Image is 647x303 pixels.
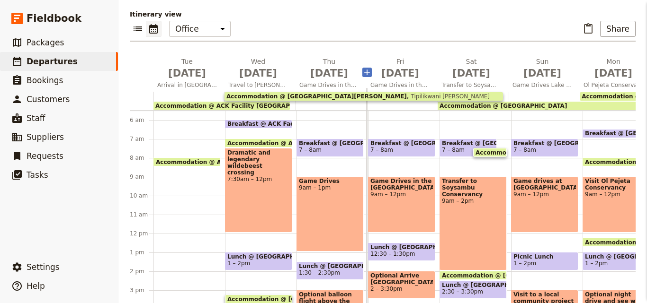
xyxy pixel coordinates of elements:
[27,76,63,85] span: Bookings
[130,192,153,199] div: 10 am
[27,281,45,291] span: Help
[130,135,153,143] div: 7 am
[225,92,503,101] div: Accommodation @ [GEOGRAPHIC_DATA][PERSON_NAME]Tipilikwani [PERSON_NAME]
[27,262,60,272] span: Settings
[225,252,292,270] div: Lunch @ [GEOGRAPHIC_DATA][PERSON_NAME]1 – 2pm
[153,102,290,110] div: Accommodation @ ACK Facility [GEOGRAPHIC_DATA]
[130,173,153,181] div: 9 am
[299,184,361,191] span: 9am – 1pm
[130,9,636,19] p: Itinerary view
[130,211,153,218] div: 11 am
[157,66,217,80] span: [DATE]
[227,121,379,127] span: Breakfast @ ACK Facility [GEOGRAPHIC_DATA]
[153,81,221,89] span: Arrival in [GEOGRAPHIC_DATA]
[157,57,217,80] h2: Tue
[153,57,225,92] button: Tue [DATE]Arrival in [GEOGRAPHIC_DATA]
[299,140,361,147] span: Breakfast @ [GEOGRAPHIC_DATA][PERSON_NAME]
[153,157,221,166] div: Accommodation @ ACK Facility [GEOGRAPHIC_DATA]
[227,253,290,260] span: Lunch @ [GEOGRAPHIC_DATA][PERSON_NAME]
[227,296,412,302] span: Accommodation @ [GEOGRAPHIC_DATA][PERSON_NAME]
[297,261,364,280] div: Lunch @ [GEOGRAPHIC_DATA][PERSON_NAME]1:30 – 2:30pm
[297,139,364,157] div: Breakfast @ [GEOGRAPHIC_DATA][PERSON_NAME]7 – 8am
[225,120,292,129] div: Breakfast @ ACK Facility [GEOGRAPHIC_DATA]
[156,159,327,165] span: Accommodation @ ACK Facility [GEOGRAPHIC_DATA]
[228,66,288,80] span: [DATE]
[299,263,361,269] span: Lunch @ [GEOGRAPHIC_DATA][PERSON_NAME]
[27,57,78,66] span: Departures
[130,268,153,275] div: 2 pm
[299,269,340,276] span: 1:30 – 2:30pm
[227,140,399,146] span: Accommodation @ ACK Facility [GEOGRAPHIC_DATA]
[27,151,63,161] span: Requests
[297,176,364,251] div: Game Drives9am – 1pm
[130,21,146,37] button: List view
[155,103,323,109] span: Accommodation @ ACK Facility [GEOGRAPHIC_DATA]
[27,11,81,26] span: Fieldbook
[227,149,290,176] span: Dramatic and legendary wildebeest crossing
[225,139,292,147] div: Accommodation @ ACK Facility [GEOGRAPHIC_DATA]
[225,148,292,233] div: Dramatic and legendary wildebeest crossing7:30am – 12pm
[130,249,153,256] div: 1 pm
[130,286,153,294] div: 3 pm
[146,21,162,37] button: Calendar view
[130,230,153,237] div: 12 pm
[27,38,64,47] span: Packages
[130,154,153,162] div: 8 am
[227,176,290,182] span: 7:30am – 12pm
[27,113,45,123] span: Staff
[225,57,296,92] button: Wed [DATE]Travel to [PERSON_NAME]
[225,81,292,89] span: Travel to [PERSON_NAME]
[130,116,153,124] div: 6 am
[299,178,361,184] span: Game Drives
[27,132,64,142] span: Suppliers
[27,170,48,180] span: Tasks
[299,147,322,153] span: 7 – 8am
[228,57,288,80] h2: Wed
[227,260,250,267] span: 1 – 2pm
[27,95,70,104] span: Customers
